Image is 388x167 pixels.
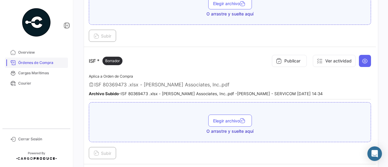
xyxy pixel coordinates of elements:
a: Courier [5,78,68,89]
span: Elegir archivo [213,118,247,123]
span: O arrastre y suelte aquí [206,11,253,17]
span: Overview [18,50,65,55]
span: Cargas Marítimas [18,70,65,76]
button: Subir [89,30,116,42]
span: Órdenes de Compra [18,60,65,65]
span: O arrastre y suelte aquí [206,128,253,134]
a: Overview [5,47,68,58]
button: Subir [89,147,116,159]
small: - ISF 80369473 .xlsx - [PERSON_NAME] Associates, Inc..pdf - [PERSON_NAME] - SERVICOM [DATE] 14:34 [89,91,323,96]
span: Subir [94,151,111,156]
span: ISF 80369473 .xlsx - [PERSON_NAME] Associates, Inc..pdf [94,82,229,88]
a: Órdenes de Compra [5,58,68,68]
span: Cerrar Sesión [18,136,65,142]
p: ISF * [89,57,122,65]
span: Aplica a Orden de Compra [89,74,133,78]
button: Publicar [272,55,307,67]
b: Archivo Subido [89,91,119,96]
img: powered-by.png [21,7,52,38]
button: Elegir archivo [208,115,252,127]
button: Ver actividad [313,55,356,67]
span: Subir [94,33,111,38]
span: Borrador [105,58,120,64]
div: Abrir Intercom Messenger [367,146,382,161]
span: Elegir archivo [213,1,247,6]
span: Courier [18,81,65,86]
a: Cargas Marítimas [5,68,68,78]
